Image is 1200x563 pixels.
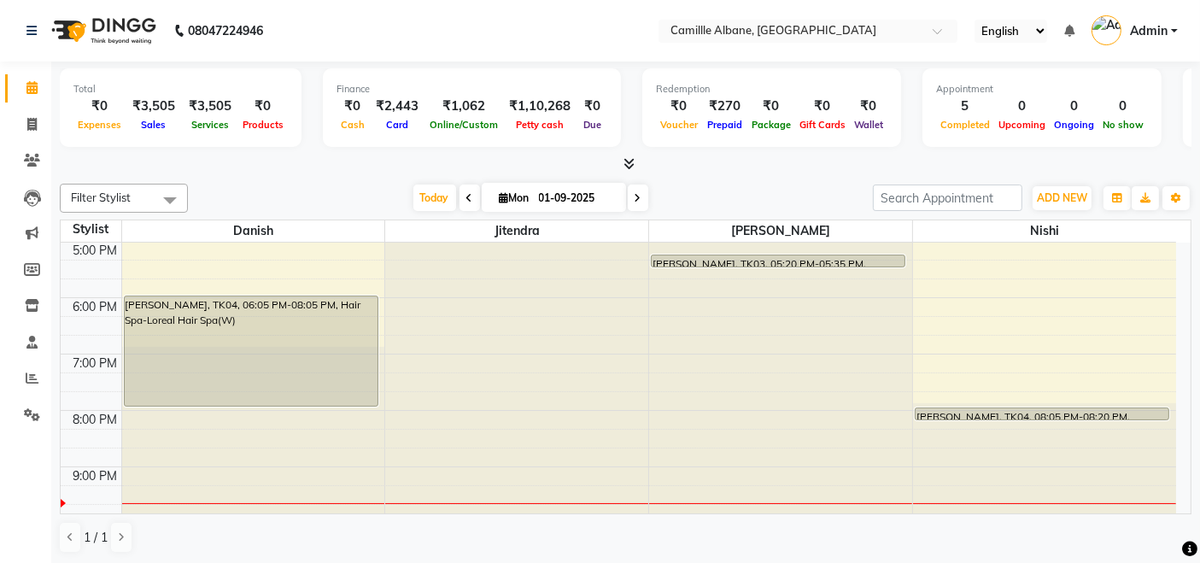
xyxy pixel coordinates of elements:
div: ₹0 [747,97,795,116]
div: ₹0 [577,97,607,116]
div: ₹0 [656,97,702,116]
div: ₹270 [702,97,747,116]
div: Stylist [61,220,121,238]
span: Package [747,119,795,131]
span: Online/Custom [425,119,502,131]
div: Redemption [656,82,887,97]
span: Voucher [656,119,702,131]
div: Finance [337,82,607,97]
div: 6:00 PM [70,298,121,316]
span: ADD NEW [1037,191,1087,204]
div: 5:00 PM [70,242,121,260]
span: Products [238,119,288,131]
span: Cash [337,119,369,131]
div: ₹3,505 [126,97,182,116]
div: 0 [994,97,1050,116]
span: Petty cash [512,119,568,131]
div: ₹0 [73,97,126,116]
span: Wallet [850,119,887,131]
span: Nishi [913,220,1176,242]
div: ₹0 [337,97,369,116]
div: [PERSON_NAME], TK03, 05:20 PM-05:35 PM, Threading-Eyebrow [652,255,904,267]
div: ₹3,505 [182,97,238,116]
div: 5 [936,97,994,116]
img: Admin [1092,15,1121,45]
div: Appointment [936,82,1148,97]
span: Ongoing [1050,119,1098,131]
div: ₹1,062 [425,97,502,116]
span: Upcoming [994,119,1050,131]
div: Total [73,82,288,97]
div: 8:00 PM [70,411,121,429]
span: 1 / 1 [84,529,108,547]
div: ₹1,10,268 [502,97,577,116]
div: [PERSON_NAME], TK04, 06:05 PM-08:05 PM, Hair Spa-Loreal Hair Spa(W) [125,296,378,406]
span: Admin [1130,22,1168,40]
span: [PERSON_NAME] [649,220,912,242]
div: ₹0 [238,97,288,116]
span: Danish [122,220,385,242]
span: Prepaid [703,119,746,131]
span: Gift Cards [795,119,850,131]
div: ₹0 [795,97,850,116]
div: ₹0 [850,97,887,116]
span: Card [382,119,413,131]
div: 0 [1098,97,1148,116]
span: Due [579,119,606,131]
div: 0 [1050,97,1098,116]
span: Expenses [73,119,126,131]
span: Filter Stylist [71,191,131,204]
div: 9:00 PM [70,467,121,485]
span: Jitendra [385,220,648,242]
span: No show [1098,119,1148,131]
b: 08047224946 [188,7,263,55]
span: Sales [138,119,171,131]
div: [PERSON_NAME], TK04, 08:05 PM-08:20 PM, Threading-Eyebrow [916,408,1169,419]
span: Services [187,119,233,131]
input: 2025-09-01 [534,185,619,211]
input: Search Appointment [873,185,1022,211]
span: Completed [936,119,994,131]
button: ADD NEW [1033,186,1092,210]
div: 7:00 PM [70,355,121,372]
div: ₹2,443 [369,97,425,116]
img: logo [44,7,161,55]
span: Mon [495,191,534,204]
span: Today [413,185,456,211]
